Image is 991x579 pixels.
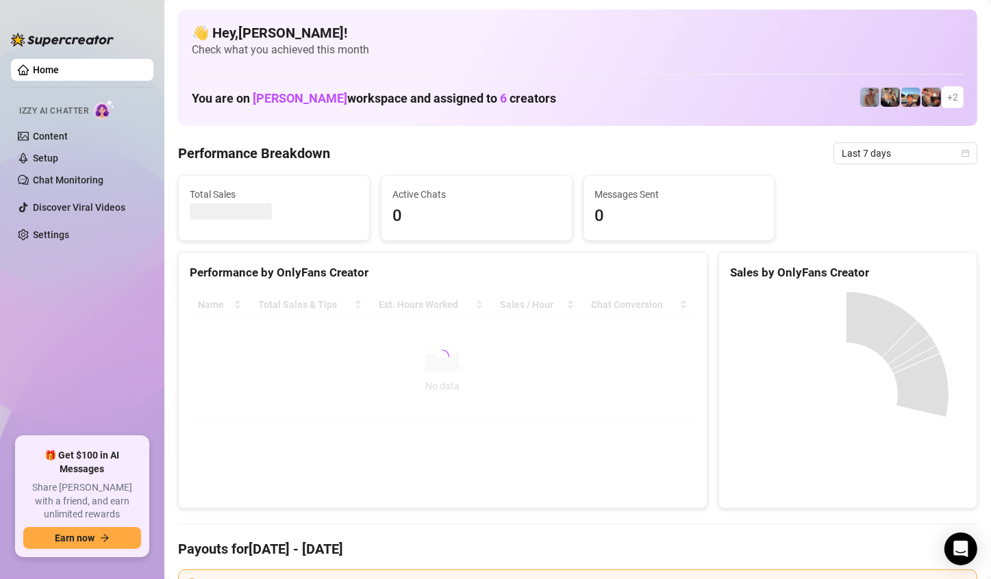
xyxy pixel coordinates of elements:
[33,64,59,75] a: Home
[595,203,764,229] span: 0
[192,23,964,42] h4: 👋 Hey, [PERSON_NAME] !
[962,149,970,157] span: calendar
[100,533,110,543] span: arrow-right
[33,131,68,142] a: Content
[392,203,561,229] span: 0
[881,88,900,107] img: George
[178,539,977,558] h4: Payouts for [DATE] - [DATE]
[94,99,115,119] img: AI Chatter
[33,202,125,213] a: Discover Viral Videos
[947,90,958,105] span: + 2
[730,263,966,282] div: Sales by OnlyFans Creator
[595,187,764,202] span: Messages Sent
[33,229,69,240] a: Settings
[178,144,330,163] h4: Performance Breakdown
[19,105,88,118] span: Izzy AI Chatter
[842,143,969,164] span: Last 7 days
[23,527,141,549] button: Earn nowarrow-right
[23,481,141,522] span: Share [PERSON_NAME] with a friend, and earn unlimited rewards
[192,91,556,106] h1: You are on workspace and assigned to creators
[11,33,114,47] img: logo-BBDzfeDw.svg
[922,88,941,107] img: Osvaldo
[500,91,507,105] span: 6
[901,88,920,107] img: Zach
[392,187,561,202] span: Active Chats
[253,91,347,105] span: [PERSON_NAME]
[944,532,977,565] div: Open Intercom Messenger
[190,263,696,282] div: Performance by OnlyFans Creator
[433,347,452,366] span: loading
[33,153,58,164] a: Setup
[192,42,964,57] span: Check what you achieved this month
[860,88,879,107] img: Joey
[55,532,95,543] span: Earn now
[190,187,358,202] span: Total Sales
[33,175,103,185] a: Chat Monitoring
[23,449,141,476] span: 🎁 Get $100 in AI Messages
